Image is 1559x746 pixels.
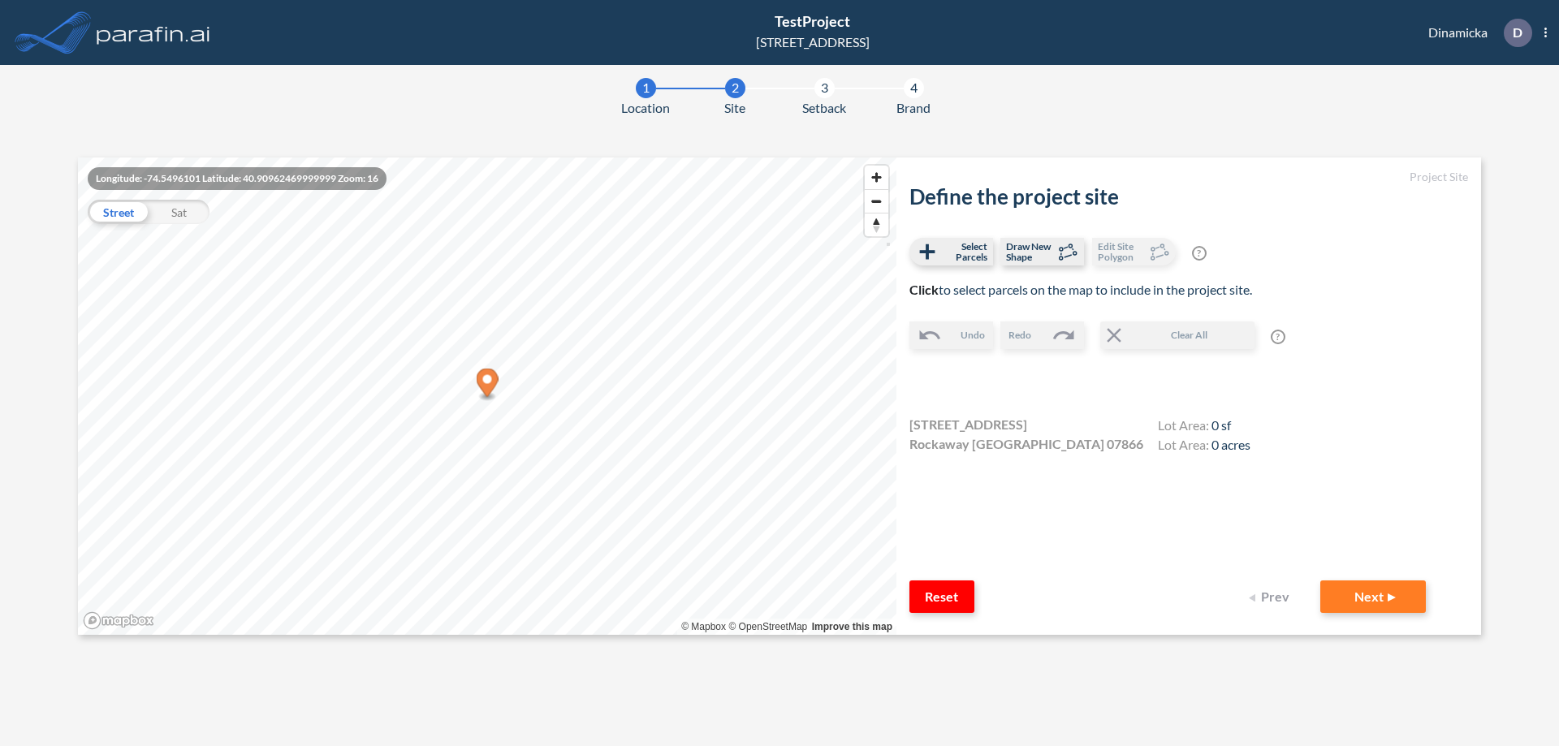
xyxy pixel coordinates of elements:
button: Undo [909,321,993,349]
div: Map marker [477,369,499,402]
span: Rockaway [GEOGRAPHIC_DATA] 07866 [909,434,1143,454]
button: Next [1320,580,1426,613]
img: logo [93,16,214,49]
div: 3 [814,78,835,98]
span: Select Parcels [939,241,987,262]
div: 2 [725,78,745,98]
span: Site [724,98,745,118]
span: Location [621,98,670,118]
button: Reset bearing to north [865,213,888,236]
button: Prev [1239,580,1304,613]
span: Brand [896,98,931,118]
span: Undo [961,328,985,343]
span: to select parcels on the map to include in the project site. [909,282,1252,297]
p: D [1513,25,1522,40]
span: Zoom out [865,190,888,213]
div: Street [88,200,149,224]
div: [STREET_ADDRESS] [756,32,870,52]
div: Dinamicka [1404,19,1547,47]
div: Longitude: -74.5496101 Latitude: 40.90962469999999 Zoom: 16 [88,167,387,190]
span: Redo [1008,328,1031,343]
h4: Lot Area: [1158,417,1250,437]
span: 0 sf [1211,417,1231,433]
span: TestProject [775,12,850,30]
span: Setback [802,98,846,118]
a: Mapbox homepage [83,611,154,630]
span: Edit Site Polygon [1098,241,1146,262]
button: Clear All [1100,321,1255,349]
button: Reset [909,580,974,613]
button: Zoom in [865,166,888,189]
h5: Project Site [909,170,1468,184]
a: Mapbox [681,621,726,632]
span: Reset bearing to north [865,213,888,236]
span: 0 acres [1211,437,1250,452]
b: Click [909,282,939,297]
h2: Define the project site [909,184,1468,209]
span: Clear All [1126,328,1253,343]
span: Draw New Shape [1006,241,1054,262]
h4: Lot Area: [1158,437,1250,456]
span: ? [1271,330,1285,344]
div: 1 [636,78,656,98]
span: ? [1192,246,1207,261]
span: [STREET_ADDRESS] [909,415,1027,434]
a: Improve this map [812,621,892,632]
a: OpenStreetMap [728,621,807,632]
div: 4 [904,78,924,98]
div: Sat [149,200,209,224]
button: Redo [1000,321,1084,349]
canvas: Map [78,157,896,635]
button: Zoom out [865,189,888,213]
